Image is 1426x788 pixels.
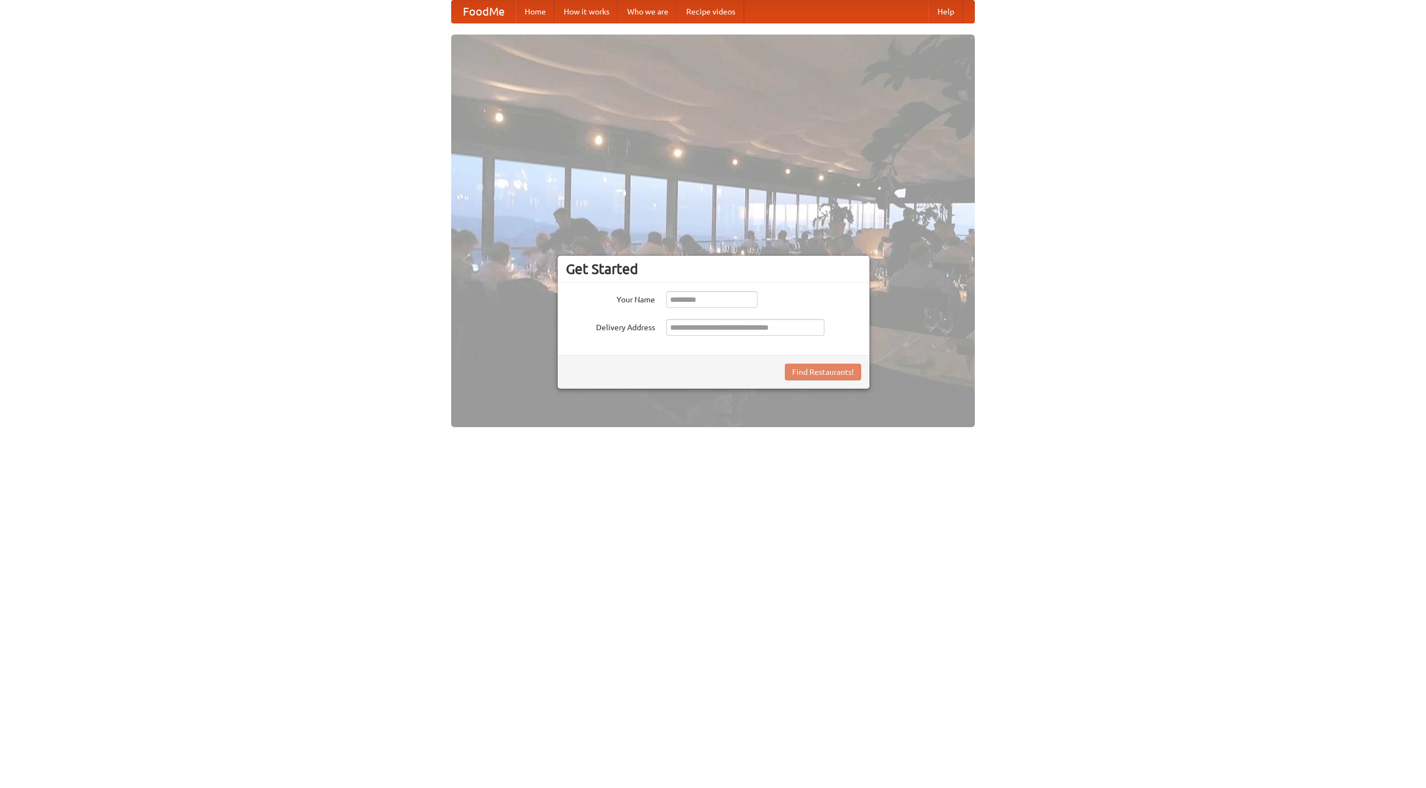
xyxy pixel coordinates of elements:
a: How it works [555,1,618,23]
label: Your Name [566,291,655,305]
h3: Get Started [566,261,861,277]
a: Who we are [618,1,677,23]
label: Delivery Address [566,319,655,333]
a: Help [929,1,963,23]
a: Recipe videos [677,1,744,23]
a: FoodMe [452,1,516,23]
button: Find Restaurants! [785,364,861,380]
a: Home [516,1,555,23]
